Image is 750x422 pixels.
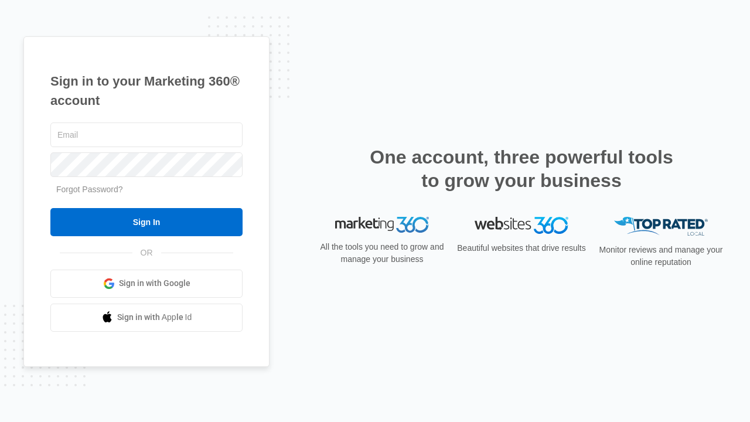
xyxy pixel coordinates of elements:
[50,208,243,236] input: Sign In
[595,244,727,268] p: Monitor reviews and manage your online reputation
[614,217,708,236] img: Top Rated Local
[117,311,192,324] span: Sign in with Apple Id
[50,270,243,298] a: Sign in with Google
[50,122,243,147] input: Email
[366,145,677,192] h2: One account, three powerful tools to grow your business
[119,277,190,290] span: Sign in with Google
[132,247,161,259] span: OR
[475,217,568,234] img: Websites 360
[456,242,587,254] p: Beautiful websites that drive results
[316,241,448,266] p: All the tools you need to grow and manage your business
[56,185,123,194] a: Forgot Password?
[50,304,243,332] a: Sign in with Apple Id
[50,72,243,110] h1: Sign in to your Marketing 360® account
[335,217,429,233] img: Marketing 360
